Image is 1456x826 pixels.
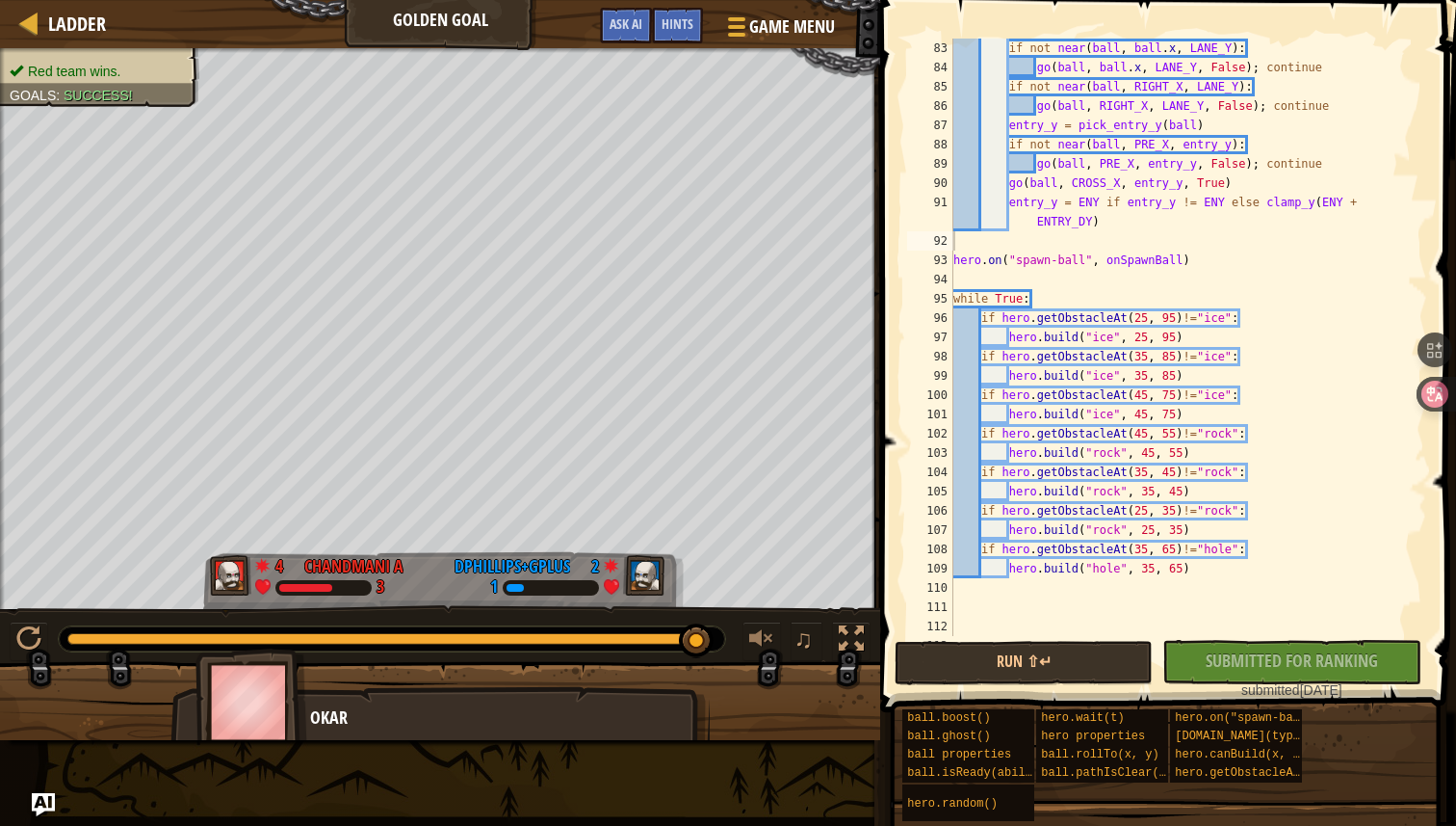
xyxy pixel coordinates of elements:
span: Ask AI [610,14,642,33]
div: 84 [907,58,953,77]
span: hero properties [1041,730,1145,743]
div: 106 [907,501,953,520]
div: 2 [580,554,599,572]
span: Hints [662,14,693,33]
div: 108 [907,540,953,559]
div: 98 [907,347,953,366]
div: 4 [275,554,295,572]
span: Game Menu [749,14,835,40]
span: [DOMAIN_NAME](type, x, y) [1175,730,1348,743]
div: 103 [907,443,953,463]
span: hero.canBuild(x, y) [1175,748,1307,761]
div: 87 [907,116,953,135]
img: thang_avatar_frame.png [195,649,307,756]
div: CHANDMANI A [304,554,403,579]
button: Ask AI [32,793,55,816]
span: Ladder [48,11,106,37]
button: ⌘ + P: Play [10,622,48,661]
span: hero.on("spawn-ball", f) [1175,711,1341,725]
div: 96 [907,308,953,328]
span: Goals [10,88,56,103]
div: 111 [907,598,953,617]
span: Red team wins. [28,64,120,79]
div: 102 [907,424,953,443]
span: ball.boost() [907,711,990,725]
div: 113 [907,636,953,655]
span: submitted [1241,682,1300,698]
img: thang_avatar_frame.png [623,555,665,596]
button: Run ⇧↵ [895,641,1153,685]
span: Success! [64,88,133,103]
span: hero.getObstacleAt(x, y) [1175,766,1341,780]
span: ball.rollTo(x, y) [1041,748,1158,761]
div: 93 [907,251,953,270]
div: 99 [907,366,953,386]
div: 109 [907,559,953,578]
div: 3 [377,579,384,597]
li: Red team wins. [10,62,185,81]
div: 97 [907,328,953,347]
div: Okar [310,706,690,731]
div: 91 [907,193,953,231]
button: Ask AI [600,8,652,43]
div: 89 [907,154,953,173]
span: : [56,88,64,103]
button: Game Menu [713,8,846,53]
div: 85 [907,77,953,96]
div: 86 [907,96,953,116]
div: 95 [907,289,953,308]
span: ball.pathIsClear(x, y) [1041,766,1193,780]
button: Adjust volume [742,622,781,661]
div: 90 [907,173,953,193]
span: ball.isReady(ability) [907,766,1053,780]
a: Ladder [39,11,106,37]
div: 92 [907,231,953,251]
div: 112 [907,617,953,636]
div: 100 [907,386,953,405]
div: 83 [907,39,953,58]
div: 107 [907,520,953,540]
img: thang_avatar_frame.png [210,555,252,596]
div: 110 [907,578,953,598]
span: hero.random() [907,797,998,811]
span: ♫ [794,625,814,653]
div: 105 [907,482,953,501]
span: ball.ghost() [907,730,990,743]
button: Toggle fullscreen [832,622,871,661]
div: 1 [490,579,498,597]
div: 104 [907,463,953,482]
span: ball properties [907,748,1011,761]
div: [DATE] [1172,680,1411,700]
div: 88 [907,135,953,154]
div: dphillips+gplus [455,554,570,579]
span: hero.wait(t) [1041,711,1124,725]
button: ♫ [791,622,823,661]
div: 101 [907,405,953,424]
div: 94 [907,270,953,289]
